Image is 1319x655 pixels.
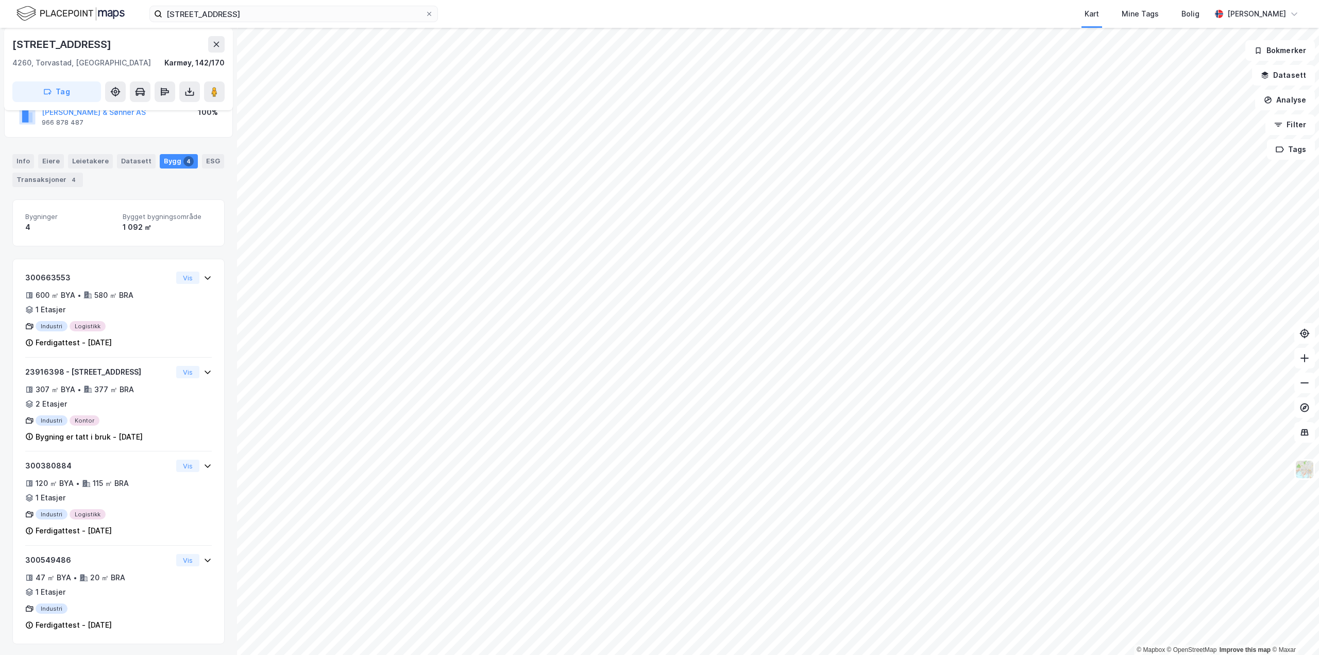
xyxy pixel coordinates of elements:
[77,291,81,299] div: •
[16,5,125,23] img: logo.f888ab2527a4732fd821a326f86c7f29.svg
[1220,646,1271,653] a: Improve this map
[1255,90,1315,110] button: Analyse
[25,366,172,378] div: 23916398 - [STREET_ADDRESS]
[1085,8,1099,20] div: Kart
[36,586,65,598] div: 1 Etasjer
[198,106,218,119] div: 100%
[36,572,71,584] div: 47 ㎡ BYA
[76,479,80,488] div: •
[1137,646,1165,653] a: Mapbox
[12,154,34,169] div: Info
[36,383,75,396] div: 307 ㎡ BYA
[25,221,114,233] div: 4
[73,574,77,582] div: •
[123,212,212,221] span: Bygget bygningsområde
[176,366,199,378] button: Vis
[90,572,125,584] div: 20 ㎡ BRA
[93,477,129,490] div: 115 ㎡ BRA
[183,156,194,166] div: 4
[12,57,151,69] div: 4260, Torvastad, [GEOGRAPHIC_DATA]
[117,154,156,169] div: Datasett
[176,460,199,472] button: Vis
[160,154,198,169] div: Bygg
[1122,8,1159,20] div: Mine Tags
[176,554,199,566] button: Vis
[94,289,133,301] div: 580 ㎡ BRA
[176,272,199,284] button: Vis
[1252,65,1315,86] button: Datasett
[12,81,101,102] button: Tag
[25,460,172,472] div: 300380884
[1227,8,1286,20] div: [PERSON_NAME]
[1267,606,1319,655] iframe: Chat Widget
[77,385,81,394] div: •
[25,212,114,221] span: Bygninger
[1265,114,1315,135] button: Filter
[38,154,64,169] div: Eiere
[1267,606,1319,655] div: Kontrollprogram for chat
[36,289,75,301] div: 600 ㎡ BYA
[94,383,134,396] div: 377 ㎡ BRA
[69,175,79,185] div: 4
[36,398,67,410] div: 2 Etasjer
[36,525,112,537] div: Ferdigattest - [DATE]
[1167,646,1217,653] a: OpenStreetMap
[1181,8,1199,20] div: Bolig
[12,173,83,187] div: Transaksjoner
[36,431,143,443] div: Bygning er tatt i bruk - [DATE]
[202,154,224,169] div: ESG
[36,337,112,349] div: Ferdigattest - [DATE]
[36,492,65,504] div: 1 Etasjer
[123,221,212,233] div: 1 092 ㎡
[25,554,172,566] div: 300549486
[36,304,65,316] div: 1 Etasjer
[1267,139,1315,160] button: Tags
[68,154,113,169] div: Leietakere
[42,119,83,127] div: 966 878 487
[25,272,172,284] div: 300663553
[1245,40,1315,61] button: Bokmerker
[12,36,113,53] div: [STREET_ADDRESS]
[162,6,425,22] input: Søk på adresse, matrikkel, gårdeiere, leietakere eller personer
[36,477,74,490] div: 120 ㎡ BYA
[1295,460,1314,479] img: Z
[36,619,112,631] div: Ferdigattest - [DATE]
[164,57,225,69] div: Karmøy, 142/170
